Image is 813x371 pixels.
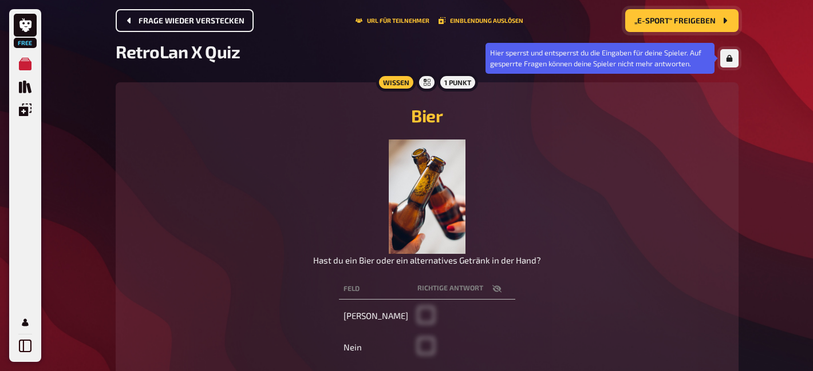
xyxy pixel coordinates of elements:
[339,302,413,331] td: [PERSON_NAME]
[14,98,37,121] a: Einblendungen
[698,53,716,63] span: 80 %
[437,73,478,91] div: 1 Punkt
[14,75,37,98] a: Quiz Sammlung
[356,17,429,24] button: URL für Teilnehmer
[139,17,244,25] span: Frage wieder verstecken
[413,278,515,300] th: Richtige Antwort
[14,53,37,75] a: Meine Quizze
[439,17,523,24] button: Einblendung auslösen
[389,139,465,254] img: image
[313,255,541,265] span: Hast du ein Bier oder ein alternatives Getränk in der Hand?
[339,278,413,300] th: Feld
[15,39,35,46] span: Free
[339,333,413,362] td: Nein
[625,9,739,32] button: „E-Sport“ freigeben
[116,41,240,62] span: RetroLan X Quiz
[14,311,37,334] a: Mein Konto
[634,17,716,25] span: „E-Sport“ freigeben
[116,9,254,32] button: Frage wieder verstecken
[129,105,725,126] h2: Bier
[376,73,416,91] div: Wissen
